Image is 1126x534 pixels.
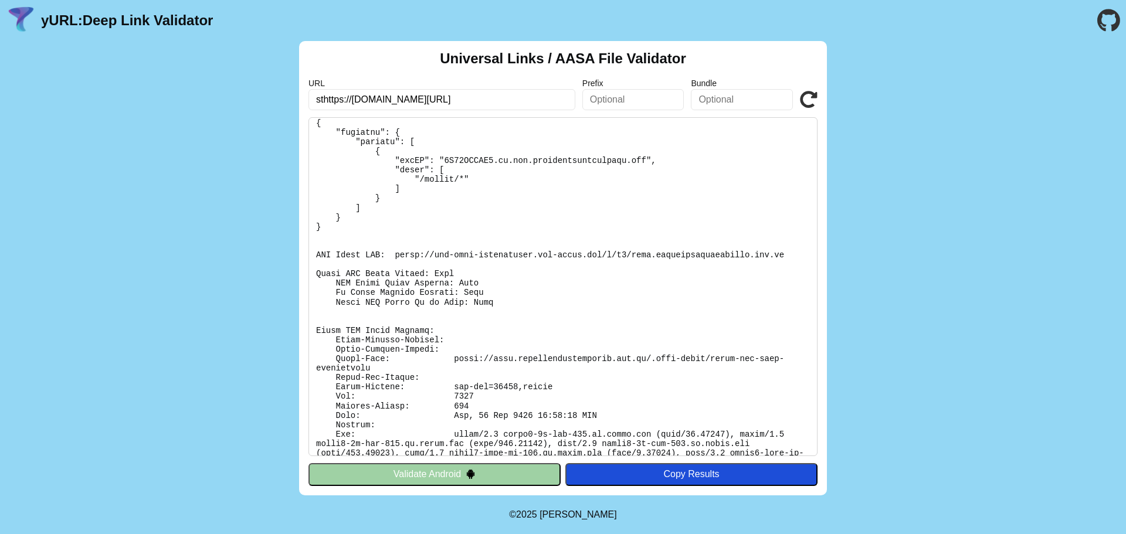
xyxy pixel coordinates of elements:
img: droidIcon.svg [466,469,476,479]
div: Copy Results [571,469,812,479]
label: Bundle [691,79,793,88]
a: yURL:Deep Link Validator [41,12,213,29]
label: URL [308,79,575,88]
span: 2025 [516,509,537,519]
input: Optional [582,89,684,110]
pre: Lorem ipsu do: sitam://cons.adipiscingelitseddo.eiu.te/.inci-utlab/etdol-mag-aliq-enimadminim Ve ... [308,117,818,456]
label: Prefix [582,79,684,88]
footer: © [509,495,616,534]
button: Copy Results [565,463,818,485]
img: yURL Logo [6,5,36,36]
a: Michael Ibragimchayev's Personal Site [540,509,617,519]
h2: Universal Links / AASA File Validator [440,50,686,67]
input: Optional [691,89,793,110]
button: Validate Android [308,463,561,485]
input: Required [308,89,575,110]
